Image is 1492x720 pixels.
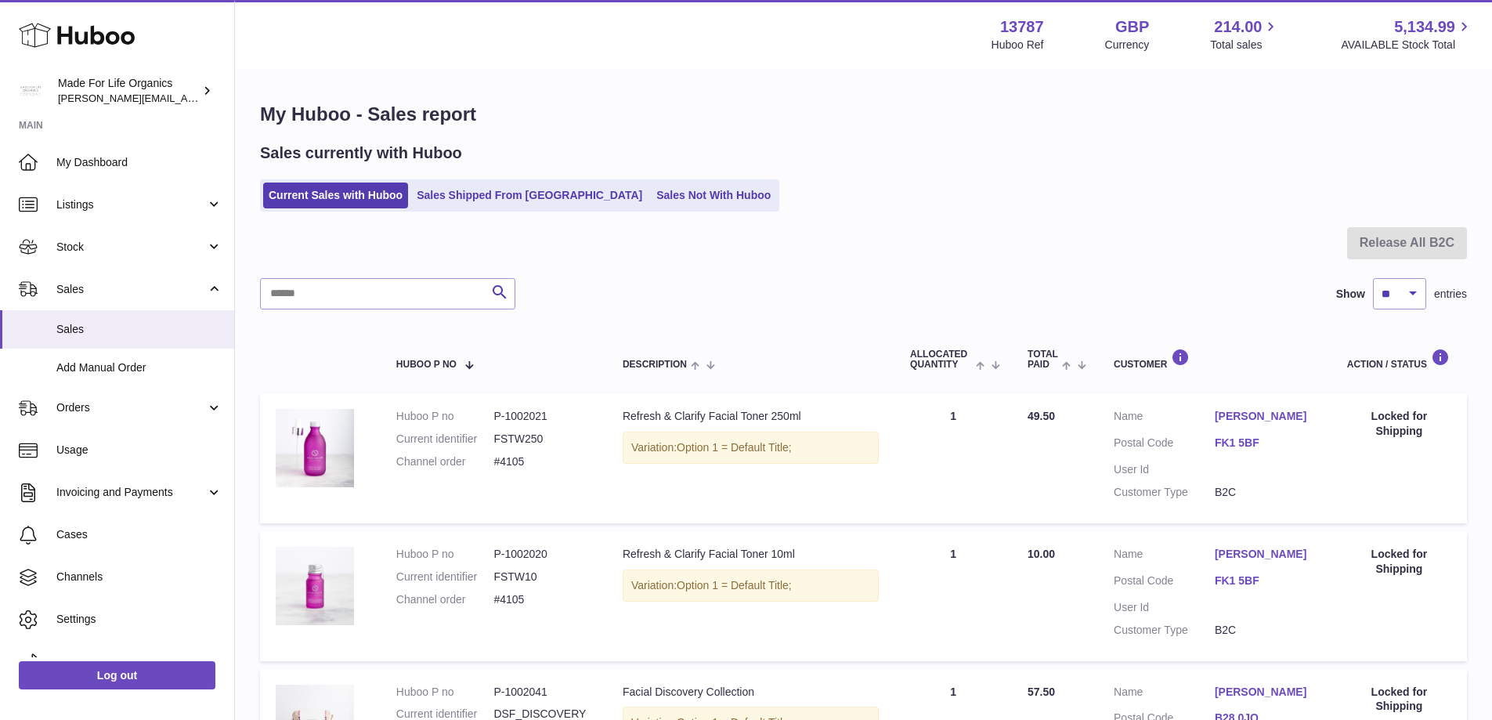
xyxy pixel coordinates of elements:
[396,454,494,469] dt: Channel order
[56,612,222,627] span: Settings
[1341,16,1473,52] a: 5,134.99 AVAILABLE Stock Total
[1215,573,1316,588] a: FK1 5BF
[1215,685,1316,700] a: [PERSON_NAME]
[1028,686,1055,698] span: 57.50
[1000,16,1044,38] strong: 13787
[1215,436,1316,450] a: FK1 5BF
[1215,485,1316,500] dd: B2C
[1114,349,1316,370] div: Customer
[1114,685,1215,704] dt: Name
[56,197,206,212] span: Listings
[396,592,494,607] dt: Channel order
[1215,409,1316,424] a: [PERSON_NAME]
[56,400,206,415] span: Orders
[396,409,494,424] dt: Huboo P no
[56,282,206,297] span: Sales
[1114,485,1215,500] dt: Customer Type
[493,409,591,424] dd: P-1002021
[493,454,591,469] dd: #4105
[1394,16,1455,38] span: 5,134.99
[677,441,792,454] span: Option 1 = Default Title;
[56,322,222,337] span: Sales
[276,547,354,625] img: refresh-_-clarify-facial-toner-10ml-fstw10-1.jpg
[910,349,972,370] span: ALLOCATED Quantity
[1115,16,1149,38] strong: GBP
[894,531,1012,661] td: 1
[56,570,222,584] span: Channels
[1114,600,1215,615] dt: User Id
[19,79,42,103] img: geoff.winwood@madeforlifeorganics.com
[263,183,408,208] a: Current Sales with Huboo
[411,183,648,208] a: Sales Shipped From [GEOGRAPHIC_DATA]
[1114,462,1215,477] dt: User Id
[396,685,494,700] dt: Huboo P no
[1347,547,1451,577] div: Locked for Shipping
[623,432,879,464] div: Variation:
[1105,38,1150,52] div: Currency
[493,547,591,562] dd: P-1002020
[1434,287,1467,302] span: entries
[396,570,494,584] dt: Current identifier
[623,570,879,602] div: Variation:
[623,360,687,370] span: Description
[493,570,591,584] dd: FSTW10
[1347,349,1451,370] div: Action / Status
[1114,573,1215,592] dt: Postal Code
[56,527,222,542] span: Cases
[1214,16,1262,38] span: 214.00
[992,38,1044,52] div: Huboo Ref
[19,661,215,689] a: Log out
[1347,685,1451,715] div: Locked for Shipping
[276,409,354,487] img: refresh-_-clarify-facial-toner-250ml-fstw250-1.jpg
[677,579,792,592] span: Option 1 = Default Title;
[1215,623,1316,638] dd: B2C
[56,654,222,669] span: Returns
[1336,287,1365,302] label: Show
[1114,547,1215,566] dt: Name
[58,76,199,106] div: Made For Life Organics
[1114,409,1215,428] dt: Name
[1028,548,1055,560] span: 10.00
[56,485,206,500] span: Invoicing and Payments
[623,547,879,562] div: Refresh & Clarify Facial Toner 10ml
[1341,38,1473,52] span: AVAILABLE Stock Total
[1210,38,1280,52] span: Total sales
[1210,16,1280,52] a: 214.00 Total sales
[1215,547,1316,562] a: [PERSON_NAME]
[396,432,494,447] dt: Current identifier
[894,393,1012,523] td: 1
[1028,410,1055,422] span: 49.50
[56,443,222,458] span: Usage
[56,360,222,375] span: Add Manual Order
[623,685,879,700] div: Facial Discovery Collection
[56,155,222,170] span: My Dashboard
[651,183,776,208] a: Sales Not With Huboo
[260,102,1467,127] h1: My Huboo - Sales report
[260,143,462,164] h2: Sales currently with Huboo
[1114,623,1215,638] dt: Customer Type
[396,360,457,370] span: Huboo P no
[623,409,879,424] div: Refresh & Clarify Facial Toner 250ml
[56,240,206,255] span: Stock
[396,547,494,562] dt: Huboo P no
[493,432,591,447] dd: FSTW250
[58,92,398,104] span: [PERSON_NAME][EMAIL_ADDRESS][PERSON_NAME][DOMAIN_NAME]
[493,685,591,700] dd: P-1002041
[1114,436,1215,454] dt: Postal Code
[1028,349,1058,370] span: Total paid
[493,592,591,607] dd: #4105
[1347,409,1451,439] div: Locked for Shipping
